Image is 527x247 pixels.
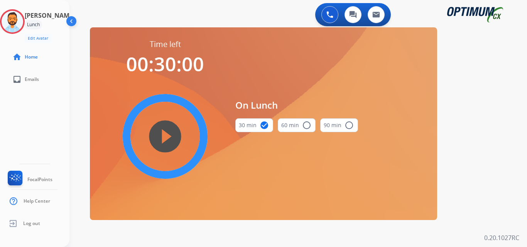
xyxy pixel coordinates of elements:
[25,76,39,82] span: Emails
[6,171,52,188] a: FocalPoints
[235,118,273,132] button: 30 min
[23,220,40,227] span: Log out
[260,121,269,130] mat-icon: check_circle
[345,121,354,130] mat-icon: radio_button_unchecked
[25,11,75,20] h3: [PERSON_NAME]
[12,75,22,84] mat-icon: inbox
[25,20,42,29] div: Lunch
[12,52,22,62] mat-icon: home
[27,176,52,183] span: FocalPoints
[150,39,181,50] span: Time left
[235,98,358,112] span: On Lunch
[25,34,51,43] button: Edit Avatar
[160,132,170,141] mat-icon: play_circle_filled
[24,198,50,204] span: Help Center
[484,233,519,242] p: 0.20.1027RC
[302,121,311,130] mat-icon: radio_button_unchecked
[25,54,38,60] span: Home
[126,51,204,77] span: 00:30:00
[278,118,316,132] button: 60 min
[320,118,358,132] button: 90 min
[2,11,23,32] img: avatar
